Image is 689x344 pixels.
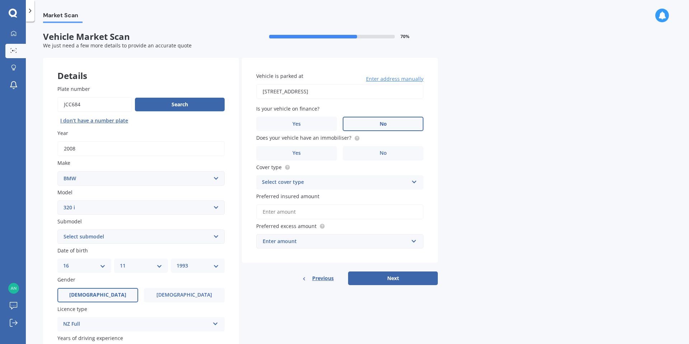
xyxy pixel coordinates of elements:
[57,218,82,225] span: Submodel
[156,292,212,298] span: [DEMOGRAPHIC_DATA]
[57,130,68,136] span: Year
[312,273,334,284] span: Previous
[256,164,282,171] span: Cover type
[256,204,423,219] input: Enter amount
[57,189,72,196] span: Model
[43,58,239,79] div: Details
[57,97,132,112] input: Enter plate number
[69,292,126,298] span: [DEMOGRAPHIC_DATA]
[292,121,301,127] span: Yes
[348,271,438,285] button: Next
[262,178,408,187] div: Select cover type
[400,34,409,39] span: 70 %
[256,135,351,141] span: Does your vehicle have an immobiliser?
[57,115,131,126] button: I don’t have a number plate
[256,84,423,99] input: Enter address
[135,98,225,111] button: Search
[256,105,319,112] span: Is your vehicle on finance?
[380,121,387,127] span: No
[57,247,88,254] span: Date of birth
[263,237,408,245] div: Enter amount
[57,141,225,156] input: YYYY
[57,306,87,312] span: Licence type
[43,32,240,42] span: Vehicle Market Scan
[57,276,75,283] span: Gender
[57,335,123,341] span: Years of driving experience
[256,73,303,79] span: Vehicle is parked at
[366,75,423,83] span: Enter address manually
[8,283,19,294] img: 15f801f32e0f7e0013fba4630d0f1b03
[380,150,387,156] span: No
[256,193,319,200] span: Preferred insured amount
[43,42,192,49] span: We just need a few more details to provide an accurate quote
[43,12,83,22] span: Market Scan
[292,150,301,156] span: Yes
[57,85,90,92] span: Plate number
[256,223,317,229] span: Preferred excess amount
[63,320,210,329] div: NZ Full
[57,160,70,167] span: Make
